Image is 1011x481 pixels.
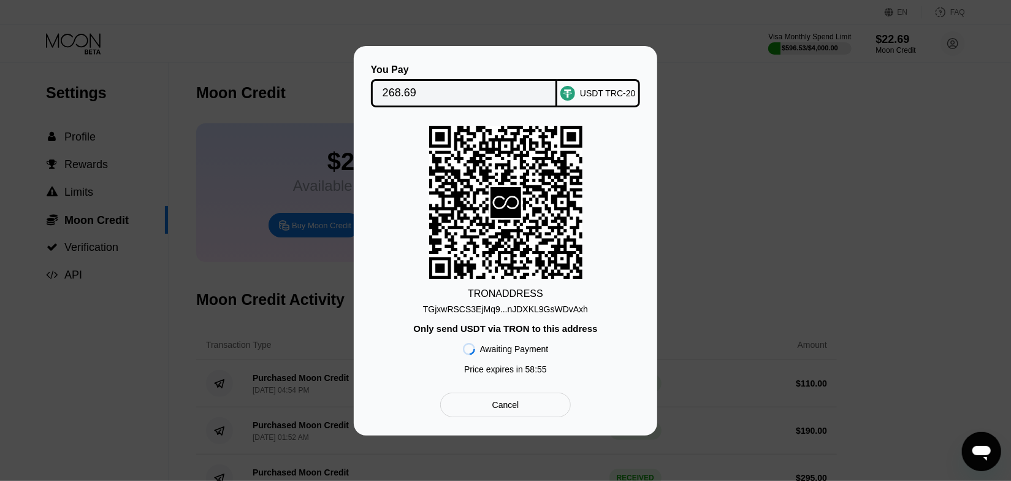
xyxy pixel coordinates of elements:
div: TGjxwRSCS3EjMq9...nJDXKL9GsWDvAxh [423,299,588,314]
iframe: Button to launch messaging window [962,432,1001,471]
div: You Pay [371,64,558,75]
div: Cancel [440,393,571,417]
div: Price expires in [464,364,547,374]
div: Only send USDT via TRON to this address [413,323,597,334]
div: TRON ADDRESS [468,288,543,299]
div: TGjxwRSCS3EjMq9...nJDXKL9GsWDvAxh [423,304,588,314]
div: Cancel [492,399,519,410]
div: Awaiting Payment [480,344,549,354]
div: You PayUSDT TRC-20 [372,64,639,107]
span: 58 : 55 [525,364,547,374]
div: USDT TRC-20 [580,88,636,98]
